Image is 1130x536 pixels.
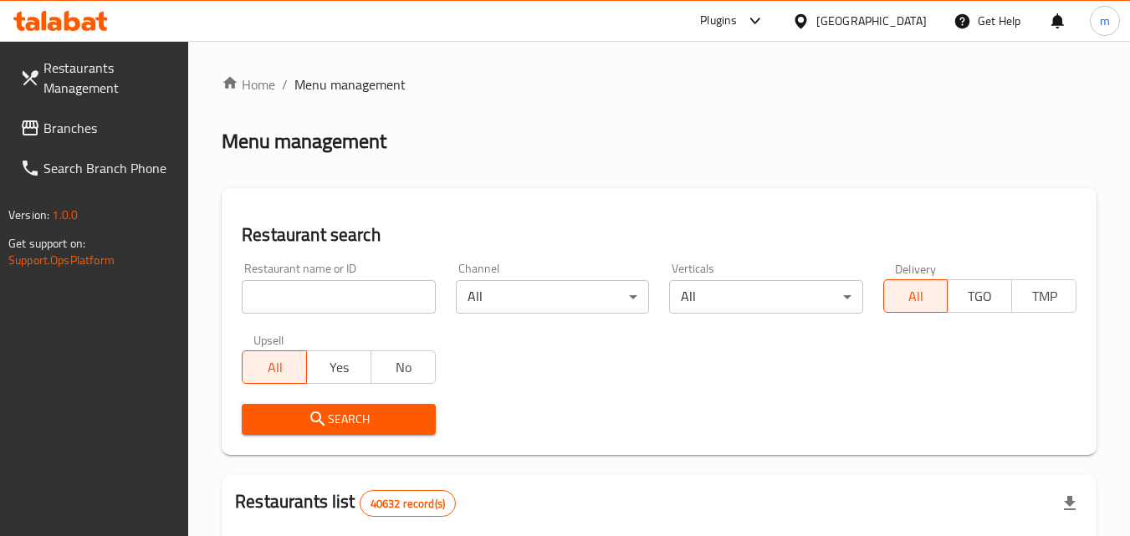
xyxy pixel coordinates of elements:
nav: breadcrumb [222,74,1097,94]
div: Total records count [360,490,456,517]
div: All [669,280,862,314]
span: Search [255,409,422,430]
span: Search Branch Phone [43,158,176,178]
button: All [242,350,307,384]
span: All [891,284,942,309]
div: Export file [1050,483,1090,523]
button: All [883,279,948,313]
a: Branches [7,108,189,148]
label: Delivery [895,263,937,274]
button: No [371,350,436,384]
label: Upsell [253,334,284,345]
h2: Restaurants list [235,489,456,517]
div: [GEOGRAPHIC_DATA] [816,12,927,30]
a: Search Branch Phone [7,148,189,188]
button: TMP [1011,279,1076,313]
span: 40632 record(s) [360,496,455,512]
button: Yes [306,350,371,384]
span: TMP [1019,284,1070,309]
span: Version: [8,204,49,226]
span: Menu management [294,74,406,94]
a: Support.OpsPlatform [8,249,115,271]
h2: Restaurant search [242,222,1076,248]
span: m [1100,12,1110,30]
span: TGO [954,284,1005,309]
h2: Menu management [222,128,386,155]
input: Search for restaurant name or ID.. [242,280,435,314]
button: Search [242,404,435,435]
a: Restaurants Management [7,48,189,108]
span: 1.0.0 [52,204,78,226]
span: All [249,355,300,380]
span: No [378,355,429,380]
span: Branches [43,118,176,138]
span: Get support on: [8,232,85,254]
div: Plugins [700,11,737,31]
span: Yes [314,355,365,380]
a: Home [222,74,275,94]
span: Restaurants Management [43,58,176,98]
li: / [282,74,288,94]
button: TGO [947,279,1012,313]
div: All [456,280,649,314]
